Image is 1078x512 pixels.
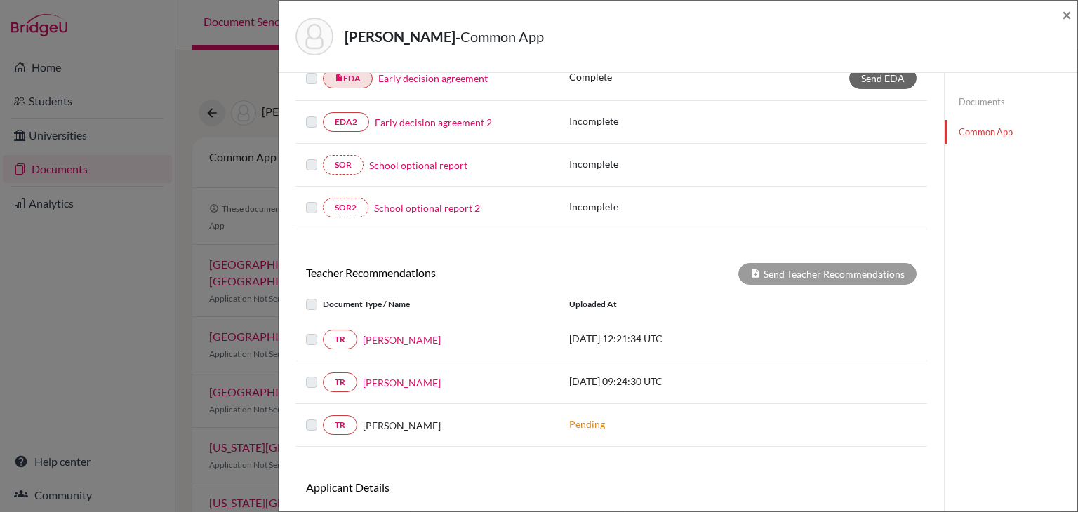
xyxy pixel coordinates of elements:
[569,199,714,214] p: Incomplete
[306,480,601,494] h6: Applicant Details
[295,296,559,313] div: Document Type / Name
[323,372,357,392] a: TR
[369,158,467,173] a: School optional report
[323,112,369,132] a: EDA2
[738,263,917,285] div: Send Teacher Recommendations
[295,266,611,279] h6: Teacher Recommendations
[375,115,492,130] a: Early decision agreement 2
[345,28,455,45] strong: [PERSON_NAME]
[569,331,759,346] p: [DATE] 12:21:34 UTC
[374,201,480,215] a: School optional report 2
[861,72,905,84] span: Send EDA
[945,120,1077,144] a: Common App
[945,90,1077,114] a: Documents
[323,69,373,88] a: insert_drive_fileEDA
[1062,4,1072,25] span: ×
[323,415,357,435] a: TR
[1062,6,1072,23] button: Close
[569,374,759,389] p: [DATE] 09:24:30 UTC
[378,71,488,86] a: Early decision agreement
[455,28,544,45] span: - Common App
[323,330,357,349] a: TR
[323,155,364,175] a: SOR
[569,69,714,84] p: Complete
[363,332,441,347] a: [PERSON_NAME]
[335,74,343,82] i: insert_drive_file
[569,417,759,431] p: Pending
[569,114,714,128] p: Incomplete
[323,198,368,217] a: SOR2
[363,418,441,433] span: [PERSON_NAME]
[363,375,441,390] a: [PERSON_NAME]
[849,67,917,89] a: Send EDA
[569,156,714,171] p: Incomplete
[559,296,769,313] div: Uploaded at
